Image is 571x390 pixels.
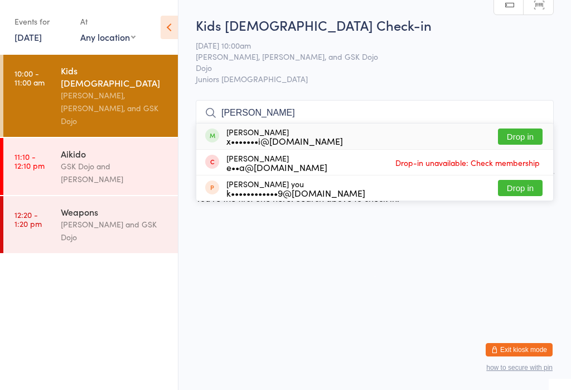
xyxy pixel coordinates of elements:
[61,206,168,218] div: Weapons
[3,138,178,195] a: 11:10 -12:10 pmAikidoGSK Dojo and [PERSON_NAME]
[3,196,178,253] a: 12:20 -1:20 pmWeapons[PERSON_NAME] and GSK Dojo
[196,73,554,84] span: Juniors [DEMOGRAPHIC_DATA]
[3,55,178,137] a: 10:00 -11:00 amKids [DEMOGRAPHIC_DATA][PERSON_NAME], [PERSON_NAME], and GSK Dojo
[14,152,45,170] time: 11:10 - 12:10 pm
[498,180,543,196] button: Drop in
[226,136,343,145] div: x•••••••i@[DOMAIN_NAME]
[14,12,69,31] div: Events for
[226,188,365,197] div: k••••••••••••9@[DOMAIN_NAME]
[226,163,327,172] div: e••a@[DOMAIN_NAME]
[61,64,168,89] div: Kids [DEMOGRAPHIC_DATA]
[14,69,45,87] time: 10:00 - 11:00 am
[486,343,553,356] button: Exit kiosk mode
[61,218,168,244] div: [PERSON_NAME] and GSK Dojo
[196,40,536,51] span: [DATE] 10:00am
[61,89,168,127] div: [PERSON_NAME], [PERSON_NAME], and GSK Dojo
[61,148,168,160] div: Aikido
[196,16,554,34] h2: Kids [DEMOGRAPHIC_DATA] Check-in
[196,100,554,126] input: Search
[226,179,365,197] div: [PERSON_NAME] you
[80,31,136,43] div: Any location
[226,127,343,145] div: [PERSON_NAME]
[196,51,536,62] span: [PERSON_NAME], [PERSON_NAME], and GSK Dojo
[80,12,136,31] div: At
[226,154,327,172] div: [PERSON_NAME]
[393,154,543,171] span: Drop-in unavailable: Check membership
[498,129,543,145] button: Drop in
[14,31,42,43] a: [DATE]
[196,62,536,73] span: Dojo
[14,210,42,228] time: 12:20 - 1:20 pm
[61,160,168,186] div: GSK Dojo and [PERSON_NAME]
[486,364,553,372] button: how to secure with pin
